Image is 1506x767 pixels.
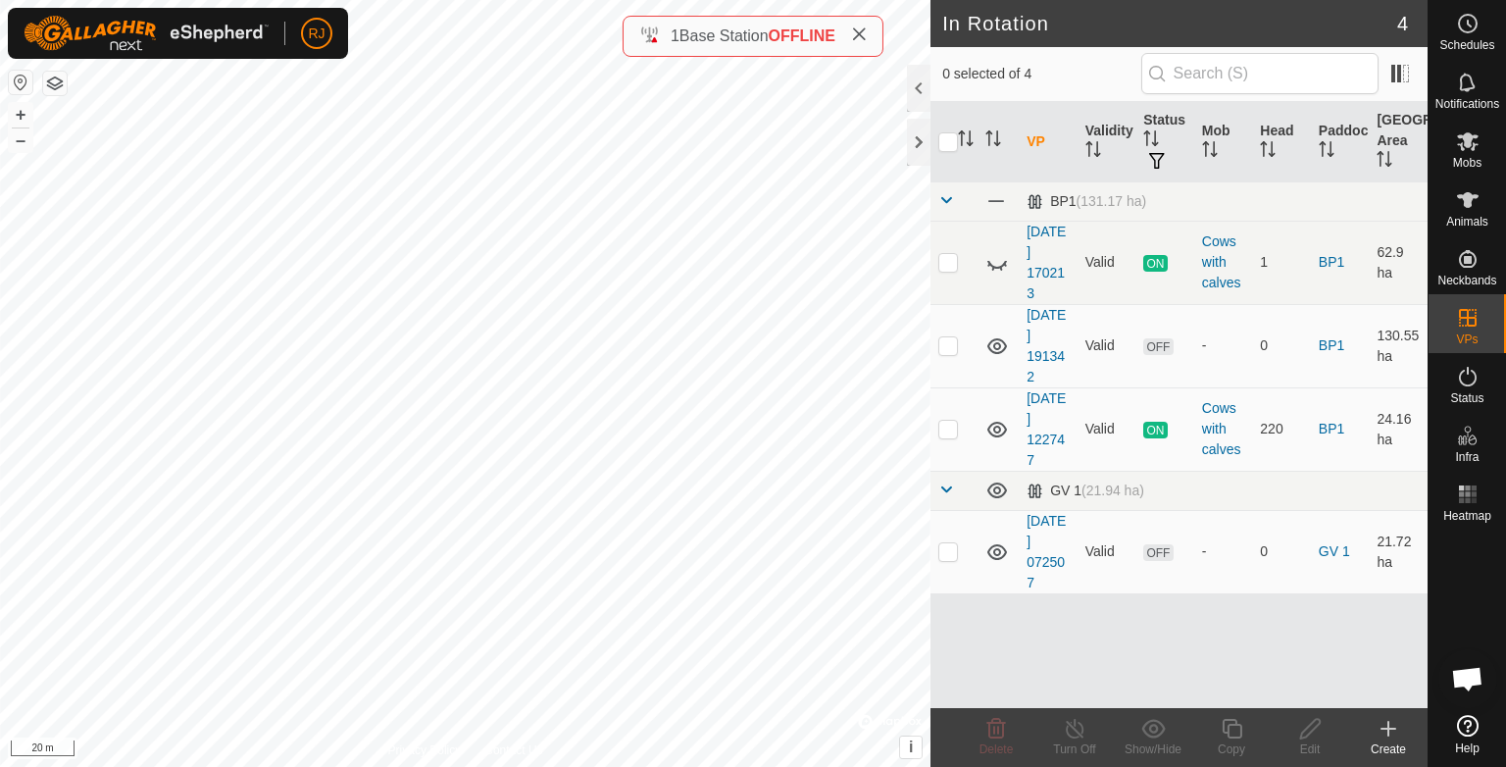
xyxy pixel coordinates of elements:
[1369,304,1428,387] td: 130.55 ha
[769,27,835,44] span: OFFLINE
[1078,510,1136,593] td: Valid
[1027,483,1144,499] div: GV 1
[1369,510,1428,593] td: 21.72 ha
[1450,392,1483,404] span: Status
[1027,224,1066,301] a: [DATE] 170213
[1202,144,1218,160] p-sorticon: Activate to sort
[1027,193,1146,210] div: BP1
[1141,53,1379,94] input: Search (S)
[484,741,542,759] a: Contact Us
[9,103,32,127] button: +
[1439,39,1494,51] span: Schedules
[1435,98,1499,110] span: Notifications
[1446,216,1488,228] span: Animals
[9,71,32,94] button: Reset Map
[1319,144,1334,160] p-sorticon: Activate to sort
[1077,193,1147,209] span: (131.17 ha)
[1453,157,1481,169] span: Mobs
[1319,543,1350,559] a: GV 1
[1349,741,1428,758] div: Create
[985,133,1001,149] p-sorticon: Activate to sort
[1202,335,1245,356] div: -
[679,27,769,44] span: Base Station
[43,72,67,95] button: Map Layers
[1252,221,1311,304] td: 1
[1027,307,1066,384] a: [DATE] 191342
[1397,9,1408,38] span: 4
[388,741,462,759] a: Privacy Policy
[1078,221,1136,304] td: Valid
[671,27,679,44] span: 1
[909,739,913,755] span: i
[1369,221,1428,304] td: 62.9 ha
[1078,102,1136,182] th: Validity
[1456,333,1478,345] span: VPs
[1319,337,1344,353] a: BP1
[1078,304,1136,387] td: Valid
[1085,144,1101,160] p-sorticon: Activate to sort
[1192,741,1271,758] div: Copy
[1078,387,1136,471] td: Valid
[942,64,1140,84] span: 0 selected of 4
[1143,544,1173,561] span: OFF
[1114,741,1192,758] div: Show/Hide
[1252,304,1311,387] td: 0
[942,12,1397,35] h2: In Rotation
[1027,390,1066,468] a: [DATE] 122747
[1202,231,1245,293] div: Cows with calves
[1455,742,1480,754] span: Help
[1081,483,1144,498] span: (21.94 ha)
[1311,102,1370,182] th: Paddock
[1252,510,1311,593] td: 0
[24,16,269,51] img: Gallagher Logo
[1019,102,1078,182] th: VP
[1271,741,1349,758] div: Edit
[1377,154,1392,170] p-sorticon: Activate to sort
[1143,338,1173,355] span: OFF
[1143,133,1159,149] p-sorticon: Activate to sort
[1429,707,1506,762] a: Help
[1143,255,1167,272] span: ON
[1443,510,1491,522] span: Heatmap
[9,128,32,152] button: –
[1135,102,1194,182] th: Status
[1438,649,1497,708] div: Open chat
[1319,421,1344,436] a: BP1
[1252,387,1311,471] td: 220
[1202,541,1245,562] div: -
[958,133,974,149] p-sorticon: Activate to sort
[1202,398,1245,460] div: Cows with calves
[900,737,922,758] button: i
[1035,741,1114,758] div: Turn Off
[1194,102,1253,182] th: Mob
[979,742,1014,756] span: Delete
[1143,422,1167,438] span: ON
[1369,387,1428,471] td: 24.16 ha
[1027,513,1066,590] a: [DATE] 072507
[1252,102,1311,182] th: Head
[1319,254,1344,270] a: BP1
[1437,275,1496,286] span: Neckbands
[1260,144,1276,160] p-sorticon: Activate to sort
[1455,451,1479,463] span: Infra
[308,24,325,44] span: RJ
[1369,102,1428,182] th: [GEOGRAPHIC_DATA] Area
